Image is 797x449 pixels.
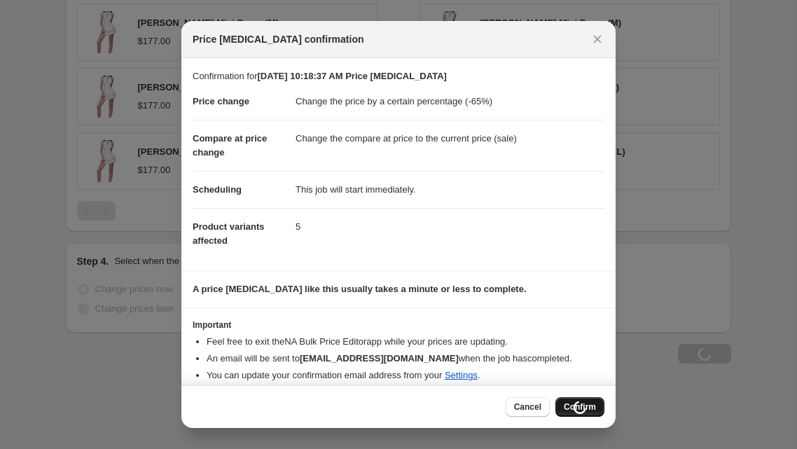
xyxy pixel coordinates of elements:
[296,120,604,157] dd: Change the compare at price to the current price (sale)
[193,221,265,246] span: Product variants affected
[193,69,604,83] p: Confirmation for
[445,370,478,380] a: Settings
[588,29,607,49] button: Close
[300,353,459,364] b: [EMAIL_ADDRESS][DOMAIN_NAME]
[193,319,604,331] h3: Important
[296,208,604,245] dd: 5
[296,83,604,120] dd: Change the price by a certain percentage (-65%)
[193,133,267,158] span: Compare at price change
[207,352,604,366] li: An email will be sent to when the job has completed .
[207,335,604,349] li: Feel free to exit the NA Bulk Price Editor app while your prices are updating.
[193,284,527,294] b: A price [MEDICAL_DATA] like this usually takes a minute or less to complete.
[257,71,446,81] b: [DATE] 10:18:37 AM Price [MEDICAL_DATA]
[506,397,550,417] button: Cancel
[193,32,364,46] span: Price [MEDICAL_DATA] confirmation
[207,368,604,382] li: You can update your confirmation email address from your .
[193,184,242,195] span: Scheduling
[296,171,604,208] dd: This job will start immediately.
[193,96,249,106] span: Price change
[514,401,541,413] span: Cancel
